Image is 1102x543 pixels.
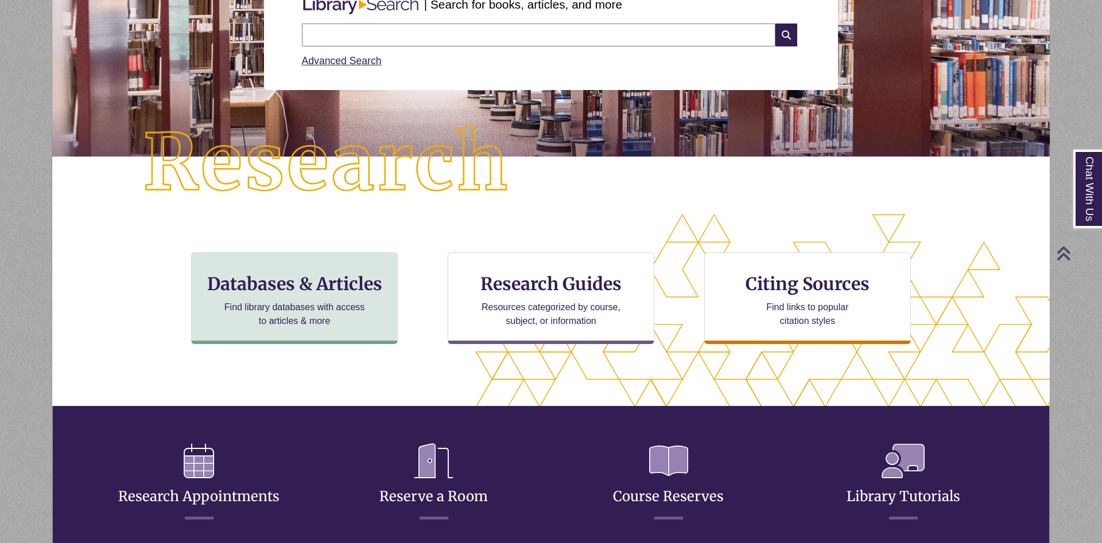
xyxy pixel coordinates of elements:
[118,460,280,505] a: Research Appointments
[379,460,488,505] a: Reserve a Room
[738,273,878,295] h3: Citing Sources
[448,252,654,344] a: Research Guides Resources categorized by course, subject, or information
[302,55,382,67] a: Advanced Search
[191,252,398,344] a: Databases & Articles Find library databases with access to articles & more
[613,460,724,505] a: Course Reserves
[476,300,626,328] p: Resources categorized by course, subject, or information
[847,460,960,505] a: Library Tutorials
[201,273,388,295] h3: Databases & Articles
[775,24,797,46] i: Search
[220,300,370,328] p: Find library databases with access to articles & more
[751,300,863,328] p: Find links to popular citation styles
[102,85,551,241] img: Research
[1056,245,1099,261] a: Back to Top
[704,252,911,344] a: Citing Sources Find links to popular citation styles
[457,273,645,295] h3: Research Guides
